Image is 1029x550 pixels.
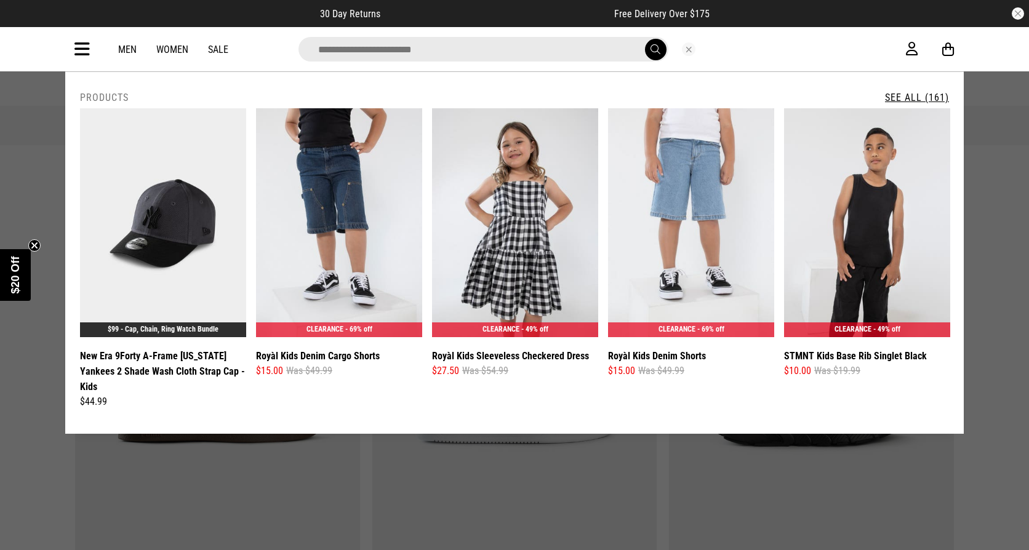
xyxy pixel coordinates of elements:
span: $10.00 [784,364,811,378]
span: - 49% off [873,325,900,333]
button: Close teaser [28,239,41,252]
a: Royàl Kids Sleeveless Checkered Dress [432,348,589,364]
div: $44.99 [80,394,246,409]
a: See All (161) [885,92,949,103]
span: $27.50 [432,364,459,378]
span: Was $54.99 [462,364,508,378]
img: Royàl Kids Denim Cargo Shorts in Blue [256,108,422,337]
span: $15.00 [256,364,283,378]
span: 30 Day Returns [320,8,380,20]
span: - 69% off [697,325,724,333]
a: STMNT Kids Base Rib Singlet Black [784,348,927,364]
span: CLEARANCE [835,325,871,333]
span: $15.00 [608,364,635,378]
img: Royàl Kids Denim Shorts in Blue [608,108,774,337]
iframe: Customer reviews powered by Trustpilot [405,7,590,20]
span: CLEARANCE [659,325,695,333]
img: New Era 9forty A-frame New York Yankees 2 Shade Wash Cloth Strap Cap - Kids in Grey [80,108,246,337]
a: Women [156,44,188,55]
span: Was $49.99 [286,364,332,378]
a: Sale [208,44,228,55]
a: $99 - Cap, Chain, Ring Watch Bundle [108,325,218,333]
button: Close search [682,42,695,56]
span: CLEARANCE [482,325,519,333]
img: Stmnt Kids Base Rib Singlet Black in Black [784,108,950,337]
span: - 49% off [521,325,548,333]
span: CLEARANCE [306,325,343,333]
h2: Products [80,92,129,103]
span: Free Delivery Over $175 [614,8,710,20]
a: Men [118,44,137,55]
span: Was $19.99 [814,364,860,378]
span: - 69% off [345,325,372,333]
a: Royàl Kids Denim Cargo Shorts [256,348,380,364]
button: Open LiveChat chat widget [10,5,47,42]
img: Royàl Kids Sleeveless Checkered Dress in Black [432,108,598,337]
a: New Era 9Forty A-Frame [US_STATE] Yankees 2 Shade Wash Cloth Strap Cap - Kids [80,348,246,394]
span: $20 Off [9,256,22,293]
span: Was $49.99 [638,364,684,378]
a: Royàl Kids Denim Shorts [608,348,706,364]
